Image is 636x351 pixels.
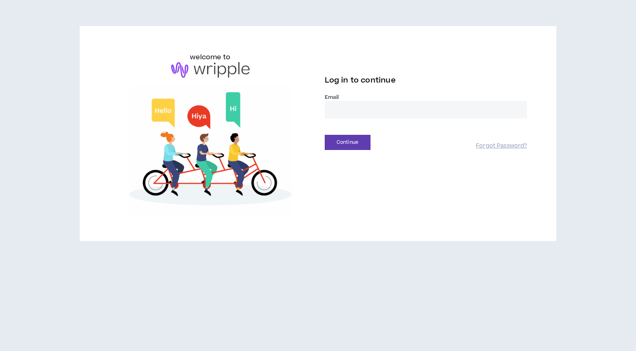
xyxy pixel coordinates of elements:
[325,135,370,150] button: Continue
[476,142,527,150] a: Forgot Password?
[171,62,250,78] img: logo-brand.png
[325,94,527,101] label: Email
[190,52,230,62] h6: welcome to
[109,86,312,215] img: Welcome to Wripple
[325,75,396,85] span: Log in to continue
